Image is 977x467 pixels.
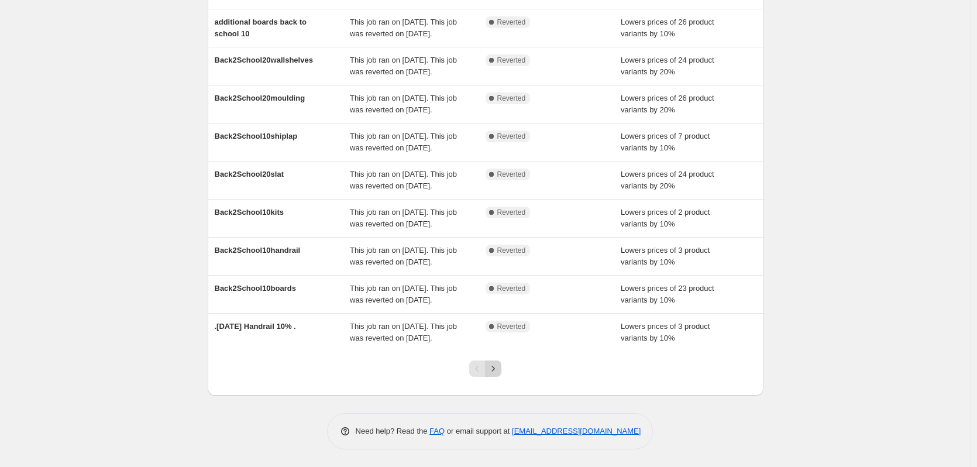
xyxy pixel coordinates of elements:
[215,94,305,102] span: Back2School20moulding
[621,170,714,190] span: Lowers prices of 24 product variants by 20%
[497,56,526,65] span: Reverted
[621,208,710,228] span: Lowers prices of 2 product variants by 10%
[445,427,512,435] span: or email support at
[350,94,457,114] span: This job ran on [DATE]. This job was reverted on [DATE].
[356,427,430,435] span: Need help? Read the
[497,170,526,179] span: Reverted
[215,322,296,331] span: .[DATE] Handrail 10% .
[350,208,457,228] span: This job ran on [DATE]. This job was reverted on [DATE].
[469,360,501,377] nav: Pagination
[350,18,457,38] span: This job ran on [DATE]. This job was reverted on [DATE].
[350,284,457,304] span: This job ran on [DATE]. This job was reverted on [DATE].
[485,360,501,377] button: Next
[215,246,301,255] span: Back2School10handrail
[350,246,457,266] span: This job ran on [DATE]. This job was reverted on [DATE].
[350,170,457,190] span: This job ran on [DATE]. This job was reverted on [DATE].
[429,427,445,435] a: FAQ
[350,132,457,152] span: This job ran on [DATE]. This job was reverted on [DATE].
[215,170,284,178] span: Back2School20slat
[215,56,313,64] span: Back2School20wallshelves
[497,94,526,103] span: Reverted
[621,246,710,266] span: Lowers prices of 3 product variants by 10%
[215,284,296,293] span: Back2School10boards
[497,246,526,255] span: Reverted
[497,132,526,141] span: Reverted
[215,18,307,38] span: additional boards back to school 10
[621,56,714,76] span: Lowers prices of 24 product variants by 20%
[497,284,526,293] span: Reverted
[621,322,710,342] span: Lowers prices of 3 product variants by 10%
[350,56,457,76] span: This job ran on [DATE]. This job was reverted on [DATE].
[497,208,526,217] span: Reverted
[621,132,710,152] span: Lowers prices of 7 product variants by 10%
[215,208,284,217] span: Back2School10kits
[497,322,526,331] span: Reverted
[621,94,714,114] span: Lowers prices of 26 product variants by 20%
[215,132,298,140] span: Back2School10shiplap
[512,427,641,435] a: [EMAIL_ADDRESS][DOMAIN_NAME]
[497,18,526,27] span: Reverted
[621,18,714,38] span: Lowers prices of 26 product variants by 10%
[350,322,457,342] span: This job ran on [DATE]. This job was reverted on [DATE].
[621,284,714,304] span: Lowers prices of 23 product variants by 10%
